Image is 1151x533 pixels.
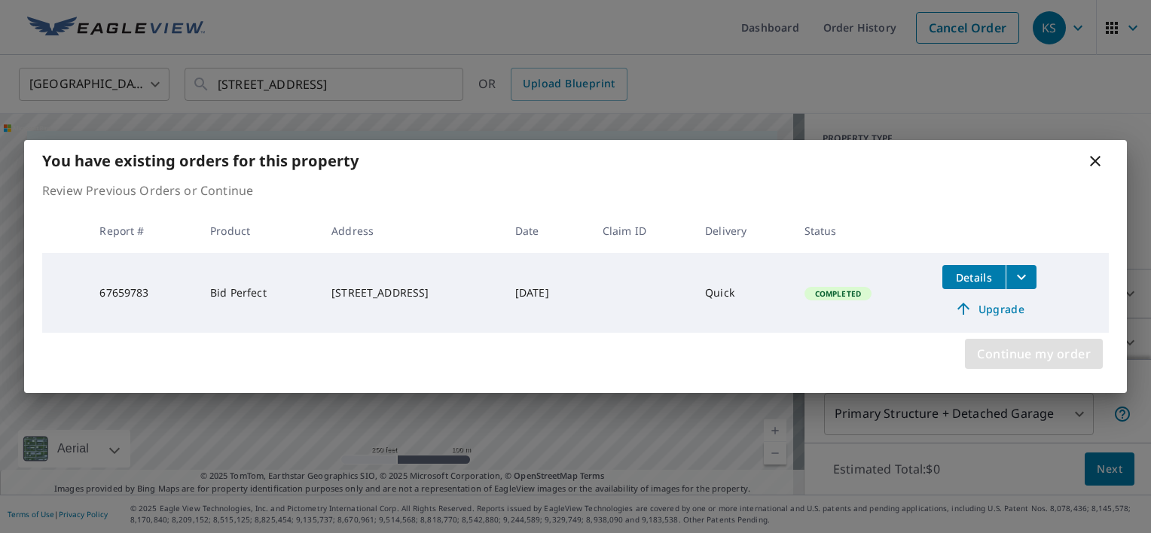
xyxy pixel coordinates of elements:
[792,209,930,253] th: Status
[965,339,1103,369] button: Continue my order
[591,209,693,253] th: Claim ID
[42,181,1109,199] p: Review Previous Orders or Continue
[331,285,491,300] div: [STREET_ADDRESS]
[806,288,870,299] span: Completed
[942,265,1006,289] button: detailsBtn-67659783
[977,343,1091,364] span: Continue my order
[503,209,591,253] th: Date
[693,253,792,333] td: Quick
[87,209,198,253] th: Report #
[87,253,198,333] td: 67659783
[503,253,591,333] td: [DATE]
[42,151,359,171] b: You have existing orders for this property
[693,209,792,253] th: Delivery
[951,270,997,285] span: Details
[942,297,1037,321] a: Upgrade
[951,300,1027,318] span: Upgrade
[198,253,319,333] td: Bid Perfect
[1006,265,1037,289] button: filesDropdownBtn-67659783
[198,209,319,253] th: Product
[319,209,503,253] th: Address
